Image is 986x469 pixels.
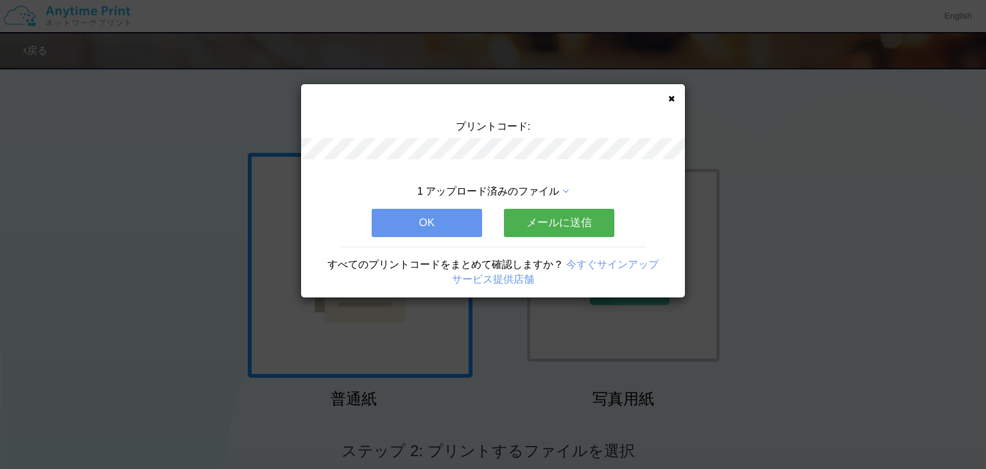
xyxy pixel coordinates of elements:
[456,121,530,132] span: プリントコード:
[566,259,659,270] a: 今すぐサインアップ
[372,209,482,237] button: OK
[327,259,564,270] span: すべてのプリントコードをまとめて確認しますか？
[504,209,614,237] button: メールに送信
[452,274,534,285] a: サービス提供店舗
[417,186,559,197] span: 1 アップロード済みのファイル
